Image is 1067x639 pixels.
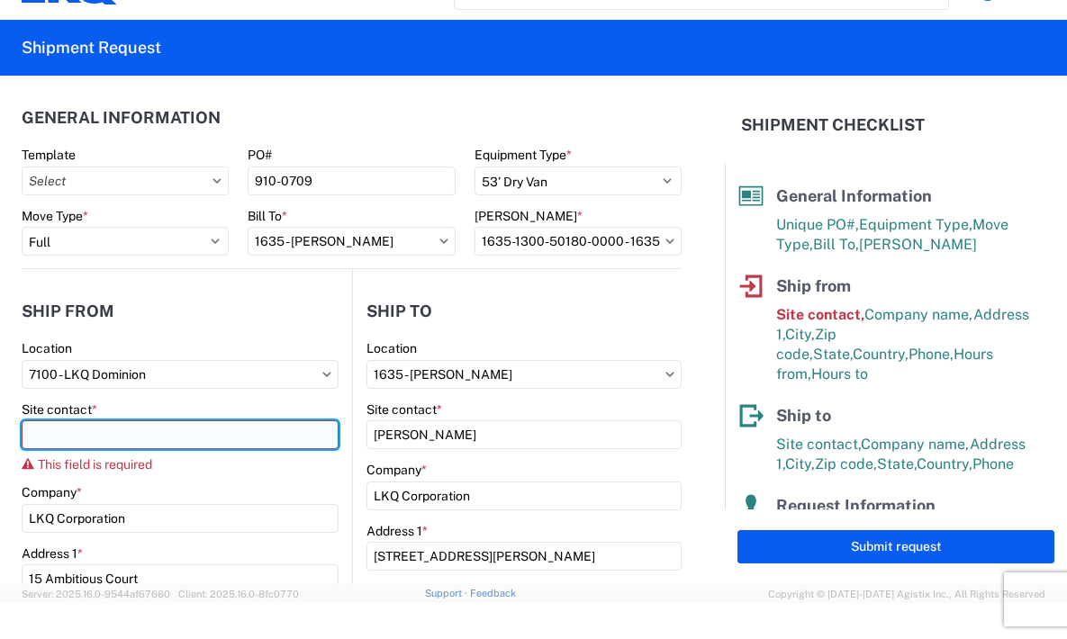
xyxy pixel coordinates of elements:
[859,236,977,253] span: [PERSON_NAME]
[776,406,831,425] span: Ship to
[475,208,583,224] label: [PERSON_NAME]
[475,147,572,163] label: Equipment Type
[248,227,455,256] input: Select
[22,360,339,389] input: Select
[22,545,83,562] label: Address 1
[22,340,72,356] label: Location
[737,530,1054,563] button: Submit request
[776,186,932,205] span: General Information
[366,462,427,478] label: Company
[776,496,936,515] span: Request Information
[22,401,97,418] label: Site contact
[917,455,972,472] span: Country,
[776,216,859,233] span: Unique PO#,
[813,236,859,253] span: Bill To,
[475,227,682,256] input: Select
[909,346,954,363] span: Phone,
[859,216,972,233] span: Equipment Type,
[248,147,272,163] label: PO#
[813,346,853,363] span: State,
[22,484,82,500] label: Company
[22,302,114,320] h2: Ship from
[366,583,424,599] label: Address 2
[178,589,299,599] span: Client: 2025.16.0-8fc0770
[785,326,815,343] span: City,
[470,588,516,598] a: Feedback
[811,365,868,382] span: Hours to
[22,37,161,58] h2: Shipment Request
[22,589,170,599] span: Server: 2025.16.0-9544af67660
[366,401,442,418] label: Site contact
[366,360,683,389] input: Select
[861,436,970,453] span: Company name,
[768,586,1045,602] span: Copyright © [DATE]-[DATE] Agistix Inc., All Rights Reserved
[22,109,221,127] h2: General Information
[776,306,864,323] span: Site contact,
[741,114,925,136] h2: Shipment Checklist
[972,455,1014,472] span: Phone
[248,208,287,224] label: Bill To
[22,208,88,224] label: Move Type
[22,166,229,195] input: Select
[366,302,432,320] h2: Ship to
[776,436,861,453] span: Site contact,
[366,523,428,539] label: Address 1
[425,588,470,598] a: Support
[864,306,973,323] span: Company name,
[22,147,76,163] label: Template
[853,346,909,363] span: Country,
[785,455,815,472] span: City,
[776,276,851,295] span: Ship from
[815,455,877,472] span: Zip code,
[38,457,152,472] span: This field is required
[877,455,917,472] span: State,
[366,340,417,356] label: Location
